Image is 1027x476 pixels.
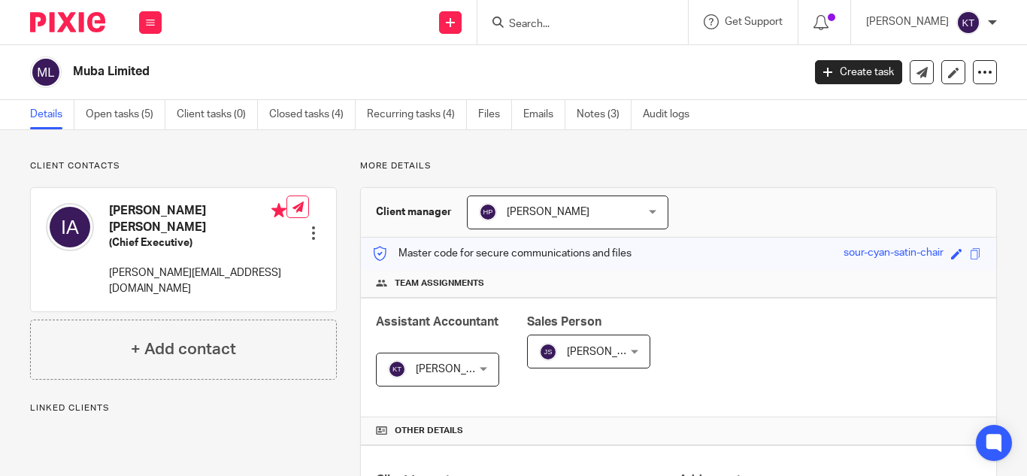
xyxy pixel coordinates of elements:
[388,360,406,378] img: svg%3E
[507,207,589,217] span: [PERSON_NAME]
[725,17,783,27] span: Get Support
[395,425,463,437] span: Other details
[478,100,512,129] a: Files
[372,246,632,261] p: Master code for secure communications and files
[376,205,452,220] h3: Client manager
[643,100,701,129] a: Audit logs
[815,60,902,84] a: Create task
[177,100,258,129] a: Client tasks (0)
[30,100,74,129] a: Details
[956,11,980,35] img: svg%3E
[567,347,650,357] span: [PERSON_NAME]
[109,235,286,250] h5: (Chief Executive)
[30,12,105,32] img: Pixie
[527,316,601,328] span: Sales Person
[376,316,498,328] span: Assistant Accountant
[109,265,286,296] p: [PERSON_NAME][EMAIL_ADDRESS][DOMAIN_NAME]
[523,100,565,129] a: Emails
[395,277,484,290] span: Team assignments
[30,56,62,88] img: svg%3E
[131,338,236,361] h4: + Add contact
[479,203,497,221] img: svg%3E
[577,100,632,129] a: Notes (3)
[269,100,356,129] a: Closed tasks (4)
[507,18,643,32] input: Search
[539,343,557,361] img: svg%3E
[866,14,949,29] p: [PERSON_NAME]
[360,160,997,172] p: More details
[416,364,498,374] span: [PERSON_NAME]
[844,245,944,262] div: sour-cyan-satin-chair
[109,203,286,235] h4: [PERSON_NAME] [PERSON_NAME]
[367,100,467,129] a: Recurring tasks (4)
[86,100,165,129] a: Open tasks (5)
[73,64,649,80] h2: Muba Limited
[30,402,337,414] p: Linked clients
[30,160,337,172] p: Client contacts
[46,203,94,251] img: svg%3E
[271,203,286,218] i: Primary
